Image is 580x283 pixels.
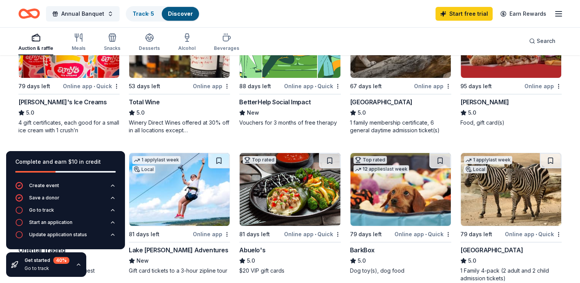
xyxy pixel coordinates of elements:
[18,5,120,134] a: Image for Amy's Ice CreamsTop rated1 applylast week79 days leftOnline app•Quick[PERSON_NAME]'s Ic...
[129,245,228,255] div: Lake [PERSON_NAME] Adventures
[18,5,40,23] a: Home
[460,245,523,255] div: [GEOGRAPHIC_DATA]
[284,81,341,91] div: Online app Quick
[15,182,116,194] button: Create event
[240,153,340,226] img: Image for Abuelo's
[139,45,160,51] div: Desserts
[460,5,562,127] a: Image for Portillo'sTop rated9 applieslast week95 days leftOnline app[PERSON_NAME]5.0Food, gift c...
[26,108,34,117] span: 5.0
[243,156,276,164] div: Top rated
[350,267,451,275] div: Dog toy(s), dog food
[350,153,451,226] img: Image for BarkBox
[468,108,476,117] span: 5.0
[139,30,160,55] button: Desserts
[350,230,382,239] div: 79 days left
[350,5,451,134] a: Image for Houston Zoo1 applylast weekLocal67 days leftOnline app[GEOGRAPHIC_DATA]5.01 family memb...
[239,245,265,255] div: Abuelo's
[133,10,154,17] a: Track· 5
[350,97,412,107] div: [GEOGRAPHIC_DATA]
[435,7,493,21] a: Start free trial
[18,82,50,91] div: 79 days left
[25,257,69,264] div: Get started
[284,229,341,239] div: Online app Quick
[460,267,562,282] div: 1 Family 4-pack (2 adult and 2 child admission tickets)
[414,81,451,91] div: Online app
[239,5,340,127] a: Image for BetterHelp Social Impact30 applieslast week88 days leftOnline app•QuickBetterHelp Socia...
[29,195,59,201] div: Save a donor
[350,153,451,275] a: Image for BarkBoxTop rated12 applieslast week79 days leftOnline app•QuickBarkBox5.0Dog toy(s), do...
[126,6,200,21] button: Track· 5Discover
[18,97,107,107] div: [PERSON_NAME]'s Ice Creams
[353,165,409,173] div: 12 applies last week
[29,219,72,225] div: Start an application
[61,9,104,18] span: Annual Banquet
[496,7,551,21] a: Earn Rewards
[15,157,116,166] div: Complete and earn $10 in credit
[178,45,196,51] div: Alcohol
[29,232,87,238] div: Update application status
[468,256,476,265] span: 5.0
[18,30,53,55] button: Auction & raffle
[193,229,230,239] div: Online app
[168,10,193,17] a: Discover
[72,30,85,55] button: Meals
[537,36,555,46] span: Search
[524,81,562,91] div: Online app
[425,231,427,237] span: •
[536,231,537,237] span: •
[460,119,562,127] div: Food, gift card(s)
[136,256,149,265] span: New
[29,207,54,213] div: Go to track
[460,230,492,239] div: 79 days left
[132,166,155,173] div: Local
[53,257,69,264] div: 40 %
[46,6,120,21] button: Annual Banquet
[350,82,382,91] div: 67 days left
[315,83,316,89] span: •
[464,156,512,164] div: 1 apply last week
[104,45,120,51] div: Snacks
[94,83,95,89] span: •
[129,119,230,134] div: Winery Direct Wines offered at 30% off in all locations except [GEOGRAPHIC_DATA], [GEOGRAPHIC_DAT...
[239,267,340,275] div: $20 VIP gift cards
[15,194,116,206] button: Save a donor
[25,265,69,271] div: Go to track
[214,30,239,55] button: Beverages
[129,5,230,134] a: Image for Total WineTop rated3 applieslast week53 days leftOnline appTotal Wine5.0Winery Direct W...
[247,108,259,117] span: New
[239,153,340,275] a: Image for Abuelo's Top rated81 days leftOnline app•QuickAbuelo's5.0$20 VIP gift cards
[15,219,116,231] button: Start an application
[239,97,311,107] div: BetterHelp Social Impact
[315,231,316,237] span: •
[239,82,271,91] div: 88 days left
[104,30,120,55] button: Snacks
[460,97,509,107] div: [PERSON_NAME]
[350,119,451,134] div: 1 family membership certificate, 6 general daytime admission ticket(s)
[15,206,116,219] button: Go to track
[247,256,255,265] span: 5.0
[460,82,492,91] div: 95 days left
[193,81,230,91] div: Online app
[358,256,366,265] span: 5.0
[350,245,375,255] div: BarkBox
[358,108,366,117] span: 5.0
[239,119,340,127] div: Vouchers for 3 months of free therapy
[178,30,196,55] button: Alcohol
[136,108,145,117] span: 5.0
[523,33,562,49] button: Search
[63,81,120,91] div: Online app Quick
[460,153,562,282] a: Image for San Antonio Zoo1 applylast weekLocal79 days leftOnline app•Quick[GEOGRAPHIC_DATA]5.01 F...
[129,153,230,226] img: Image for Lake Travis Zipline Adventures
[461,153,561,226] img: Image for San Antonio Zoo
[129,230,159,239] div: 81 days left
[72,45,85,51] div: Meals
[394,229,451,239] div: Online app Quick
[505,229,562,239] div: Online app Quick
[129,97,159,107] div: Total Wine
[18,119,120,134] div: 4 gift certificates, each good for a small ice cream with 1 crush’n
[132,156,181,164] div: 1 apply last week
[129,82,160,91] div: 53 days left
[18,45,53,51] div: Auction & raffle
[353,156,387,164] div: Top rated
[464,166,487,173] div: Local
